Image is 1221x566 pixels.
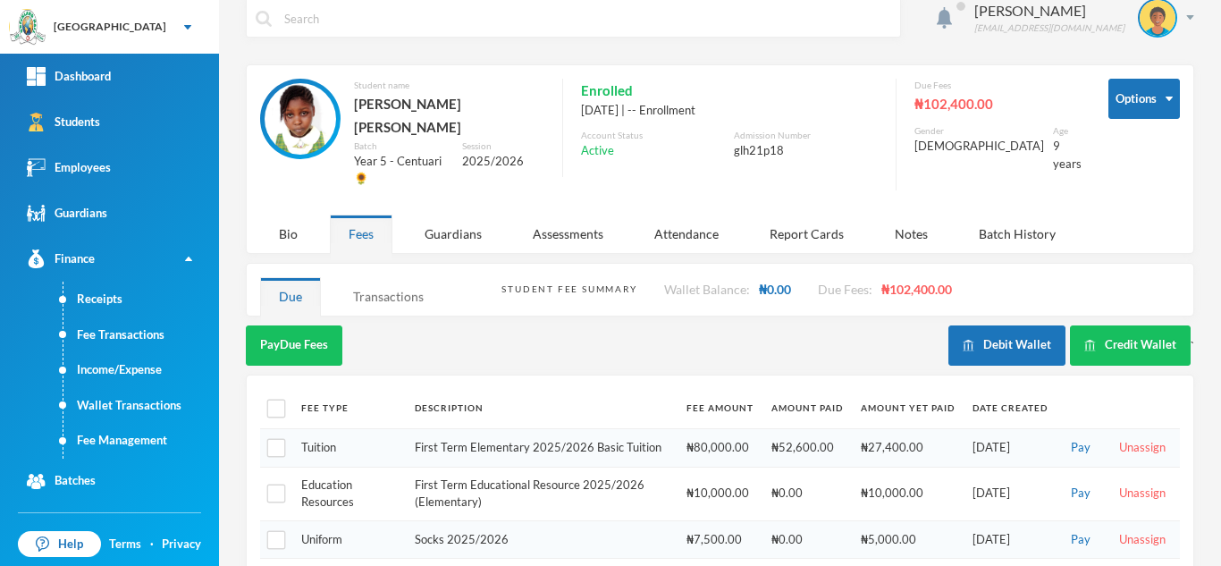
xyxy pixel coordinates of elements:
[354,153,449,188] div: Year 5 - Centuari🌻
[406,520,678,559] td: Socks 2025/2026
[63,388,219,424] a: Wallet Transactions
[462,139,544,153] div: Session
[292,520,406,559] td: Uniform
[330,215,392,253] div: Fees
[964,389,1057,429] th: Date Created
[852,467,964,520] td: ₦10,000.00
[1114,530,1171,550] button: Unassign
[762,429,852,468] td: ₦52,600.00
[818,282,872,297] span: Due Fees:
[1053,138,1082,173] div: 9 years
[914,92,1082,115] div: ₦102,400.00
[852,520,964,559] td: ₦5,000.00
[762,389,852,429] th: Amount Paid
[914,138,1044,156] div: [DEMOGRAPHIC_DATA]
[27,158,111,177] div: Employees
[292,429,406,468] td: Tuition
[974,21,1124,35] div: [EMAIL_ADDRESS][DOMAIN_NAME]
[852,389,964,429] th: Amount Yet Paid
[678,389,762,429] th: Fee Amount
[63,282,219,317] a: Receipts
[292,467,406,520] td: Education Resources
[334,277,442,316] div: Transactions
[63,317,219,353] a: Fee Transactions
[354,79,544,92] div: Student name
[246,325,342,366] button: PayDue Fees
[292,389,406,429] th: Fee Type
[406,467,678,520] td: First Term Educational Resource 2025/2026 (Elementary)
[27,113,100,131] div: Students
[678,520,762,559] td: ₦7,500.00
[762,520,852,559] td: ₦0.00
[162,536,201,553] a: Privacy
[1065,484,1096,503] button: Pay
[354,139,449,153] div: Batch
[678,467,762,520] td: ₦10,000.00
[27,249,95,268] div: Finance
[964,520,1057,559] td: [DATE]
[964,429,1057,468] td: [DATE]
[759,282,791,297] span: ₦0.00
[914,124,1044,138] div: Gender
[881,282,952,297] span: ₦102,400.00
[10,10,46,46] img: logo
[406,429,678,468] td: First Term Elementary 2025/2026 Basic Tuition
[581,79,633,102] span: Enrolled
[109,536,141,553] a: Terms
[1053,124,1082,138] div: Age
[27,67,111,86] div: Dashboard
[1065,438,1096,458] button: Pay
[260,277,321,316] div: Due
[63,352,219,388] a: Income/Expense
[63,423,219,459] a: Fee Management
[256,11,272,27] img: search
[581,142,614,160] span: Active
[18,531,101,558] a: Help
[150,536,154,553] div: ·
[852,429,964,468] td: ₦27,400.00
[948,325,1194,366] div: `
[1065,530,1096,550] button: Pay
[751,215,863,253] div: Report Cards
[1114,438,1171,458] button: Unassign
[27,472,96,491] div: Batches
[914,79,1082,92] div: Due Fees
[54,19,166,35] div: [GEOGRAPHIC_DATA]
[462,153,544,171] div: 2025/2026
[27,204,107,223] div: Guardians
[664,282,750,297] span: Wallet Balance:
[734,129,878,142] div: Admission Number
[1070,325,1191,366] button: Credit Wallet
[960,215,1074,253] div: Batch History
[260,215,316,253] div: Bio
[581,129,725,142] div: Account Status
[1114,484,1171,503] button: Unassign
[406,389,678,429] th: Description
[762,467,852,520] td: ₦0.00
[876,215,947,253] div: Notes
[964,467,1057,520] td: [DATE]
[734,142,878,160] div: glh21p18
[406,215,501,253] div: Guardians
[354,92,544,139] div: [PERSON_NAME] [PERSON_NAME]
[948,325,1065,366] button: Debit Wallet
[501,283,636,296] div: Student Fee Summary
[1108,79,1180,119] button: Options
[265,83,336,155] img: STUDENT
[636,215,737,253] div: Attendance
[678,429,762,468] td: ₦80,000.00
[514,215,622,253] div: Assessments
[581,102,878,120] div: [DATE] | -- Enrollment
